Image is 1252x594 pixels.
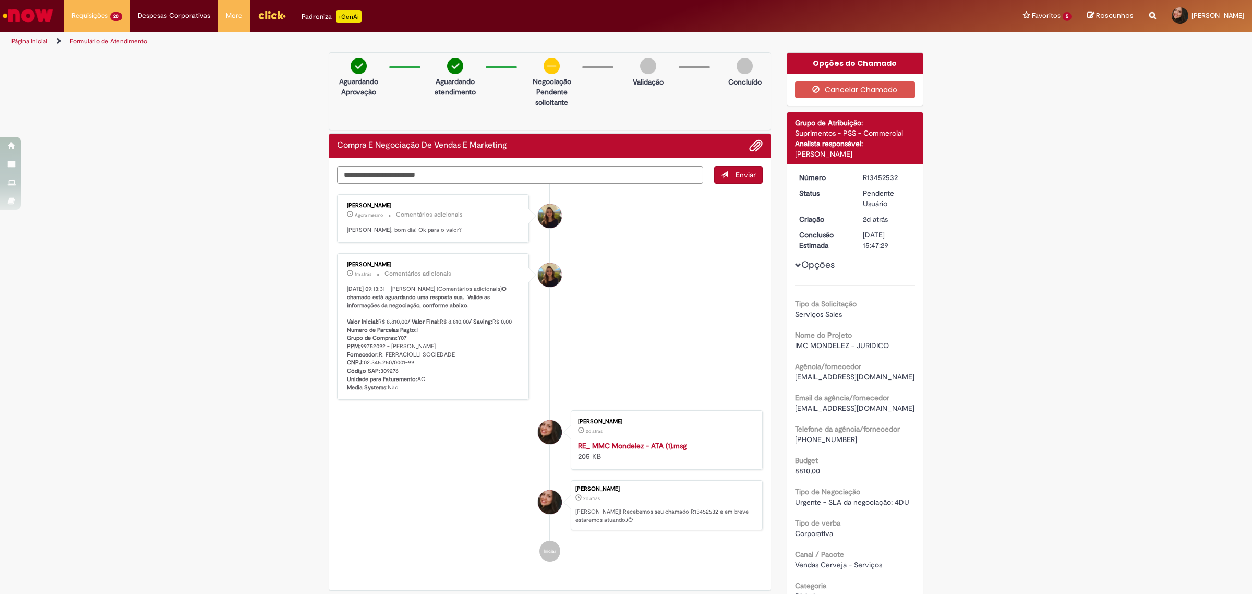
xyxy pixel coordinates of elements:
[347,285,508,326] b: O chamado está aguardando uma resposta sua. Valide as informações da negociação, conforme abaixo....
[347,342,360,350] b: PPM:
[384,269,451,278] small: Comentários adicionais
[863,215,888,224] time: 27/08/2025 13:47:22
[795,497,909,507] span: Urgente - SLA da negociação: 4DU
[226,10,242,21] span: More
[138,10,210,21] span: Despesas Corporativas
[795,424,900,434] b: Telefone da agência/fornecedor
[728,77,762,87] p: Concluído
[337,184,763,572] ul: Histórico de tíquete
[795,330,852,340] b: Nome do Projeto
[578,441,752,461] div: 205 KB
[355,212,383,218] span: Agora mesmo
[795,362,861,371] b: Agência/fornecedor
[1,5,55,26] img: ServiceNow
[337,480,763,530] li: Elaine De Jesus Tavares
[351,58,367,74] img: check-circle-green.png
[430,76,480,97] p: Aguardando atendimento
[578,419,752,425] div: [PERSON_NAME]
[1096,10,1134,20] span: Rascunhos
[538,263,562,287] div: Lara Moccio Breim Solera
[737,58,753,74] img: img-circle-grey.png
[795,456,818,465] b: Budget
[863,188,911,209] div: Pendente Usuário
[863,214,911,224] div: 27/08/2025 13:47:22
[538,420,562,444] div: Elaine De Jesus Tavares
[355,212,383,218] time: 29/08/2025 09:13:49
[795,372,914,382] span: [EMAIL_ADDRESS][DOMAIN_NAME]
[787,53,923,74] div: Opções do Chamado
[110,12,122,21] span: 20
[1087,11,1134,21] a: Rascunhos
[795,403,914,413] span: [EMAIL_ADDRESS][DOMAIN_NAME]
[347,285,521,391] p: [DATE] 09:13:31 - [PERSON_NAME] (Comentários adicionais) R$ 8.810,00 R$ 8.810,00 R$ 0,00 1 Y07 99...
[544,58,560,74] img: circle-minus.png
[1191,11,1244,20] span: [PERSON_NAME]
[347,359,364,366] b: CNPJ:
[538,490,562,514] div: Elaine De Jesus Tavares
[791,214,856,224] dt: Criação
[863,230,911,251] div: [DATE] 15:47:29
[447,58,463,74] img: check-circle-green.png
[70,37,147,45] a: Formulário de Atendimento
[333,76,384,97] p: Aguardando Aprovação
[640,58,656,74] img: img-circle-grey.png
[538,204,562,228] div: Lara Moccio Breim Solera
[347,384,388,391] b: Media Systems:
[795,435,857,444] span: [PHONE_NUMBER]
[575,508,757,524] p: [PERSON_NAME]! Recebemos seu chamado R13452532 e em breve estaremos atuando.
[347,262,521,268] div: [PERSON_NAME]
[347,226,521,234] p: [PERSON_NAME], bom dia! Ok para o valor?
[749,139,763,152] button: Adicionar anexos
[583,495,600,502] span: 2d atrás
[302,10,362,23] div: Padroniza
[795,128,916,138] div: Suprimentos - PSS - Commercial
[347,326,417,334] b: Numero de Parcelas Pagto:
[795,581,826,590] b: Categoria
[347,203,521,209] div: [PERSON_NAME]
[795,393,889,402] b: Email da agência/fornecedor
[795,149,916,159] div: [PERSON_NAME]
[791,172,856,183] dt: Número
[575,486,757,492] div: [PERSON_NAME]
[337,141,507,150] h2: Compra E Negociação De Vendas E Marketing Histórico de tíquete
[526,87,577,108] p: Pendente solicitante
[336,10,362,23] p: +GenAi
[11,37,47,45] a: Página inicial
[795,341,889,350] span: IMC MONDELEZ - JURIDICO
[586,428,603,434] time: 27/08/2025 13:46:14
[791,230,856,251] dt: Conclusão Estimada
[633,77,664,87] p: Validação
[396,210,463,219] small: Comentários adicionais
[863,172,911,183] div: R13452532
[791,188,856,198] dt: Status
[8,32,827,51] ul: Trilhas de página
[347,351,379,359] b: Fornecedor:
[71,10,108,21] span: Requisições
[795,299,857,308] b: Tipo da Solicitação
[795,487,860,496] b: Tipo de Negociação
[355,271,371,277] time: 29/08/2025 09:13:31
[795,466,820,476] span: 8810,00
[736,170,756,180] span: Enviar
[583,495,600,502] time: 27/08/2025 13:47:22
[795,518,840,528] b: Tipo de verba
[714,166,763,184] button: Enviar
[355,271,371,277] span: 1m atrás
[586,428,603,434] span: 2d atrás
[337,166,703,184] textarea: Digite sua mensagem aqui...
[795,138,916,149] div: Analista responsável:
[795,560,882,569] span: Vendas Cerveja - Serviços
[863,215,888,224] span: 2d atrás
[526,76,577,87] p: Negociação
[795,117,916,128] div: Grupo de Atribuição:
[258,7,286,23] img: click_logo_yellow_360x200.png
[795,81,916,98] button: Cancelar Chamado
[795,550,844,559] b: Canal / Pacote
[469,318,492,326] b: / Saving:
[1032,10,1061,21] span: Favoritos
[578,441,687,450] a: RE_ MMC Mondelez - ATA (1).msg
[795,529,833,538] span: Corporativa
[347,334,398,342] b: Grupo de Compras:
[347,375,417,383] b: Unidade para Faturamento:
